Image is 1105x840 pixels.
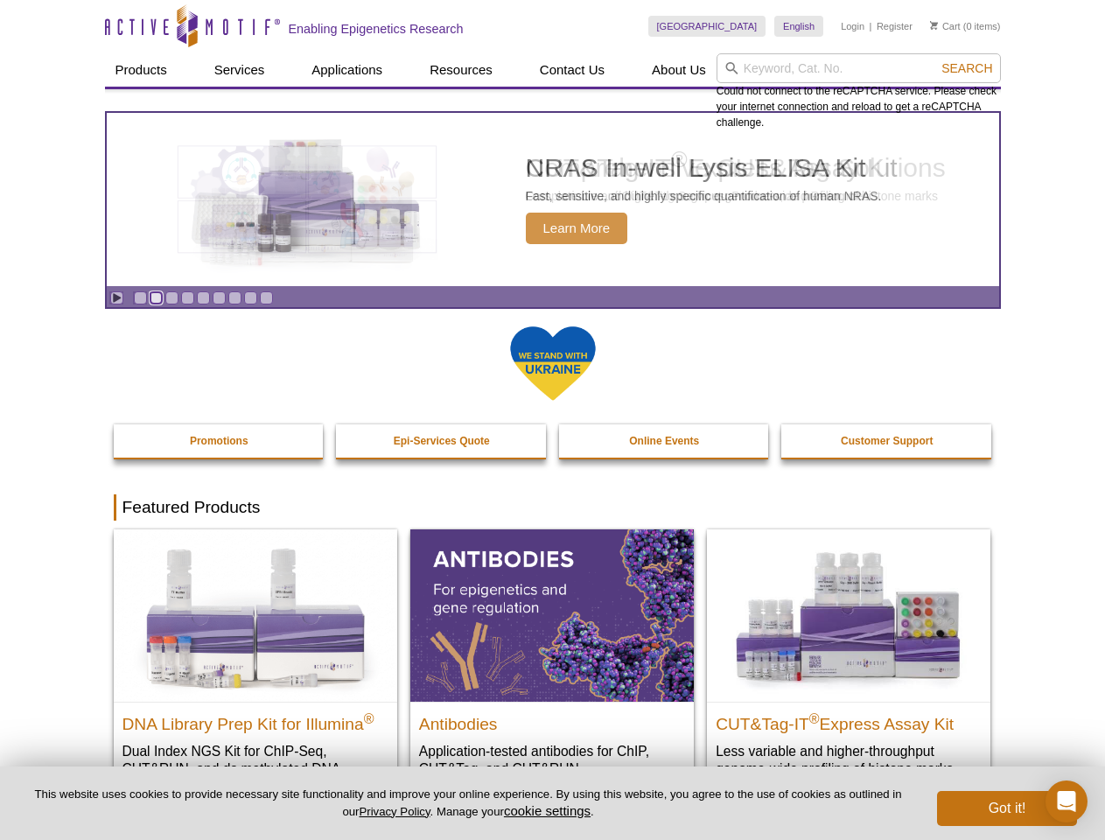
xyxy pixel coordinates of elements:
[114,529,397,701] img: DNA Library Prep Kit for Illumina
[105,53,178,87] a: Products
[526,213,628,244] span: Learn More
[529,53,615,87] a: Contact Us
[359,805,430,818] a: Privacy Policy
[197,291,210,304] a: Go to slide 5
[717,53,1001,130] div: Could not connect to the reCAPTCHA service. Please check your internet connection and reload to g...
[107,113,999,286] article: NRAS In-well Lysis ELISA Kit
[936,60,997,76] button: Search
[394,435,490,447] strong: Epi-Services Quote
[941,61,992,75] span: Search
[781,424,993,458] a: Customer Support
[204,53,276,87] a: Services
[559,424,771,458] a: Online Events
[930,16,1001,37] li: (0 items)
[774,16,823,37] a: English
[228,291,241,304] a: Go to slide 7
[629,435,699,447] strong: Online Events
[122,742,388,795] p: Dual Index NGS Kit for ChIP-Seq, CUT&RUN, and ds methylated DNA assays.
[114,424,325,458] a: Promotions
[190,435,248,447] strong: Promotions
[176,139,438,260] img: NRAS In-well Lysis ELISA Kit
[841,435,933,447] strong: Customer Support
[107,113,999,286] a: NRAS In-well Lysis ELISA Kit NRAS In-well Lysis ELISA Kit Fast, sensitive, and highly specific qu...
[419,742,685,778] p: Application-tested antibodies for ChIP, CUT&Tag, and CUT&RUN.
[260,291,273,304] a: Go to slide 9
[870,16,872,37] li: |
[419,707,685,733] h2: Antibodies
[213,291,226,304] a: Go to slide 6
[244,291,257,304] a: Go to slide 8
[114,529,397,812] a: DNA Library Prep Kit for Illumina DNA Library Prep Kit for Illumina® Dual Index NGS Kit for ChIP-...
[930,21,938,30] img: Your Cart
[165,291,178,304] a: Go to slide 3
[809,710,820,725] sup: ®
[504,803,591,818] button: cookie settings
[641,53,717,87] a: About Us
[110,291,123,304] a: Toggle autoplay
[526,188,882,204] p: Fast, sensitive, and highly specific quantification of human NRAS.
[717,53,1001,83] input: Keyword, Cat. No.
[716,742,982,778] p: Less variable and higher-throughput genome-wide profiling of histone marks​.
[509,325,597,402] img: We Stand With Ukraine
[419,53,503,87] a: Resources
[877,20,913,32] a: Register
[716,707,982,733] h2: CUT&Tag-IT Express Assay Kit
[937,791,1077,826] button: Got it!
[410,529,694,701] img: All Antibodies
[122,707,388,733] h2: DNA Library Prep Kit for Illumina
[930,20,961,32] a: Cart
[410,529,694,794] a: All Antibodies Antibodies Application-tested antibodies for ChIP, CUT&Tag, and CUT&RUN.
[336,424,548,458] a: Epi-Services Quote
[707,529,990,794] a: CUT&Tag-IT® Express Assay Kit CUT&Tag-IT®Express Assay Kit Less variable and higher-throughput ge...
[114,494,992,521] h2: Featured Products
[648,16,766,37] a: [GEOGRAPHIC_DATA]
[28,787,908,820] p: This website uses cookies to provide necessary site functionality and improve your online experie...
[289,21,464,37] h2: Enabling Epigenetics Research
[150,291,163,304] a: Go to slide 2
[134,291,147,304] a: Go to slide 1
[707,529,990,701] img: CUT&Tag-IT® Express Assay Kit
[526,155,882,181] h2: NRAS In-well Lysis ELISA Kit
[181,291,194,304] a: Go to slide 4
[1046,780,1088,822] div: Open Intercom Messenger
[841,20,864,32] a: Login
[301,53,393,87] a: Applications
[364,710,374,725] sup: ®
